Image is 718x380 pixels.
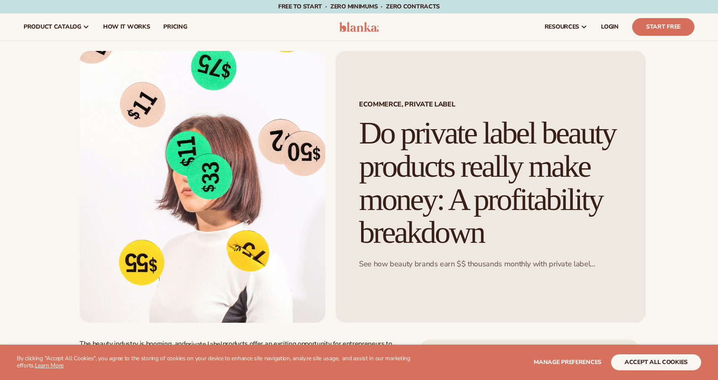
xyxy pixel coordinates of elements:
a: product catalog [17,13,96,40]
p: By clicking "Accept All Cookies", you agree to the storing of cookies on your device to enhance s... [17,355,423,369]
img: Profitability of private label company [80,51,325,323]
a: LOGIN [594,13,625,40]
a: private label [186,340,223,349]
p: See how beauty brands earn $$ thousands monthly with private label products. [359,259,622,269]
span: product catalog [24,24,81,30]
a: pricing [157,13,194,40]
button: Manage preferences [534,354,601,370]
span: The beauty industry is booming, and [80,339,186,348]
img: logo [339,22,379,32]
h1: Do private label beauty products really make money: A profitability breakdown [359,117,622,249]
a: How It Works [96,13,157,40]
span: resources [545,24,579,30]
span: Ecommerce, Private Label [359,101,622,108]
button: accept all cookies [611,354,701,370]
span: How It Works [103,24,150,30]
a: resources [538,13,594,40]
a: Start Free [632,18,694,36]
a: Learn More [35,361,64,369]
span: Manage preferences [534,358,601,366]
span: Free to start · ZERO minimums · ZERO contracts [278,3,440,11]
span: pricing [163,24,187,30]
span: LOGIN [601,24,619,30]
